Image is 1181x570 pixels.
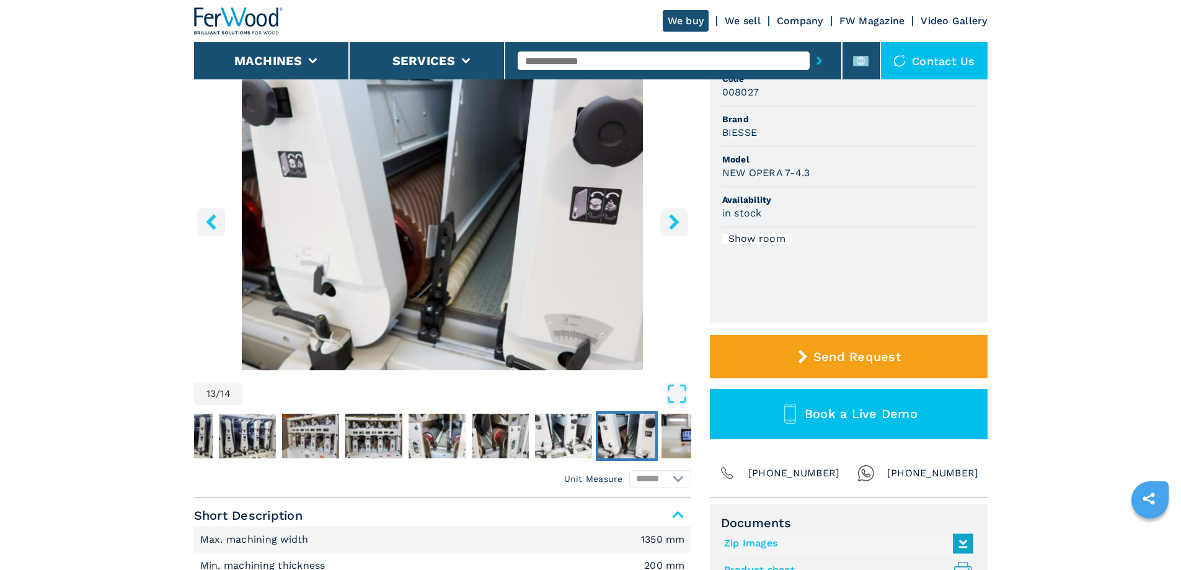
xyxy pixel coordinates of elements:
[200,533,312,546] p: Max. machining width
[660,208,688,236] button: right-button
[722,206,762,220] h3: in stock
[246,383,688,405] button: Open Fullscreen
[659,411,721,461] button: Go to Slide 14
[661,414,719,458] img: 81e13d29995a8a0bf3ce08a91cf2c77f
[724,533,967,554] a: Zip Images
[663,10,709,32] a: We buy
[839,15,905,27] a: FW Magazine
[777,15,823,27] a: Company
[596,411,658,461] button: Go to Slide 13
[887,465,979,482] span: [PHONE_NUMBER]
[719,465,736,482] img: Phone
[216,389,220,399] span: /
[345,414,402,458] img: 5c26172ac10a36edc0709b719e1fb9dd
[722,194,975,206] span: Availability
[234,53,303,68] button: Machines
[564,473,623,485] em: Unit Measure
[813,349,901,364] span: Send Request
[216,411,278,461] button: Go to Slide 7
[810,47,829,75] button: submit-button
[280,411,342,461] button: Go to Slide 8
[722,125,758,140] h3: BIESSE
[722,85,759,99] h3: 008027
[710,389,988,439] button: Book a Live Demo
[469,411,531,461] button: Go to Slide 11
[535,414,592,458] img: b5f44d345805de26f3115527c07968cf
[206,389,216,399] span: 13
[641,535,685,545] em: 1350 mm
[194,69,691,370] div: Go to Slide 13
[598,414,655,458] img: ef3ea75648d991789f6bce375aea62d1
[722,234,792,244] div: Show room
[881,42,988,79] div: Contact us
[406,411,468,461] button: Go to Slide 10
[219,414,276,458] img: 70831c24ff84e2f273f2c074152247de
[722,113,975,125] span: Brand
[282,414,339,458] img: ae97bdec610a70738ffcd1a9a0f54ff2
[392,53,456,68] button: Services
[194,7,283,35] img: Ferwood
[343,411,405,461] button: Go to Slide 9
[1133,483,1164,514] a: sharethis
[409,414,466,458] img: 4a8cc8d259a8c21861ce1ff9917edce5
[921,15,987,27] a: Video Gallery
[220,389,231,399] span: 14
[1128,514,1172,561] iframe: Chat
[710,335,988,378] button: Send Request
[725,15,761,27] a: We sell
[857,465,875,482] img: Whatsapp
[194,69,691,370] img: Top Sanders BIESSE NEW OPERA 7-4.3
[197,208,225,236] button: left-button
[533,411,595,461] button: Go to Slide 12
[805,406,918,421] span: Book a Live Demo
[893,55,906,67] img: Contact us
[472,414,529,458] img: 6bac10c7dd12738d2933638c8fa38a12
[748,465,840,482] span: [PHONE_NUMBER]
[722,166,810,180] h3: NEW OPERA 7-4.3
[721,515,976,530] span: Documents
[194,504,691,527] span: Short Description
[722,153,975,166] span: Model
